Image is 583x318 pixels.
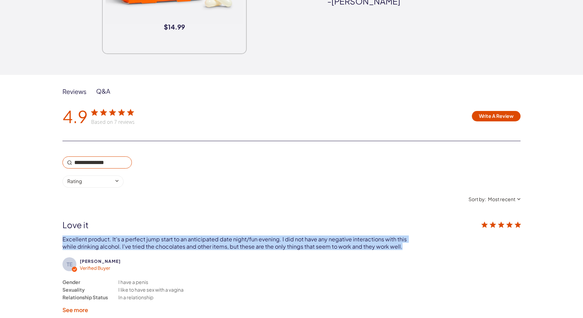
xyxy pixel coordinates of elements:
div: Reviews [62,87,86,95]
text: TE [67,261,73,267]
div: Based on 7 reviews [91,119,135,125]
div: Rating [67,178,82,184]
div: Most recent [488,196,515,202]
div: Sexuality [62,286,85,293]
input: Select a score [62,175,124,188]
button: Write A Review [472,111,521,121]
div: I like to have sex with a vagina [118,286,184,293]
div: Gender [62,278,80,286]
div: Relationship Status [62,293,108,301]
span: $14.99 [134,24,214,31]
div: 4.9 [62,105,88,127]
span: Verified Buyer [80,265,110,271]
div: Select a scoreRatingSelect a score [62,175,124,188]
span: Travis E. [80,259,121,264]
span: Sort by: [468,196,486,202]
div: Excellent product. It’s a perfect jump start to an anticipated date night/fun evening. I did not ... [62,235,408,250]
div: Q&A [96,87,110,95]
label: See more [62,306,88,313]
input: Search reviews [62,156,132,169]
div: Love it [62,220,429,230]
button: Sort by:Most recent [468,196,521,202]
div: I have a penis [118,278,148,286]
div: In a relationship [118,293,153,301]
